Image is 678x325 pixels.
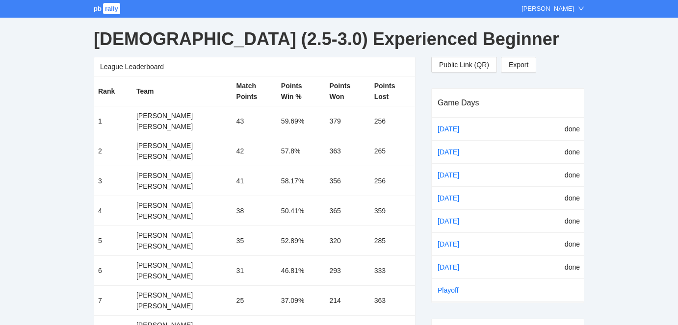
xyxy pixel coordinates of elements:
[439,59,489,70] span: Public Link (QR)
[277,196,326,226] td: 50.41%
[100,57,409,76] div: League Leaderboard
[525,118,584,141] td: done
[94,286,132,316] td: 7
[325,136,370,166] td: 363
[509,57,528,72] span: Export
[94,5,102,12] span: pb
[374,91,411,102] div: Lost
[436,237,477,251] a: [DATE]
[136,170,229,181] div: [PERSON_NAME]
[436,168,477,182] a: [DATE]
[525,255,584,278] td: done
[325,196,370,226] td: 365
[525,140,584,163] td: done
[370,106,415,136] td: 256
[136,211,229,222] div: [PERSON_NAME]
[325,106,370,136] td: 379
[370,256,415,286] td: 333
[136,290,229,300] div: [PERSON_NAME]
[94,256,132,286] td: 6
[436,145,477,159] a: [DATE]
[277,106,326,136] td: 59.69%
[94,22,584,57] div: [DEMOGRAPHIC_DATA] (2.5-3.0) Experienced Beginner
[136,260,229,271] div: [PERSON_NAME]
[325,166,370,196] td: 356
[370,286,415,316] td: 363
[233,166,277,196] td: 41
[525,209,584,232] td: done
[578,5,584,12] span: down
[525,186,584,209] td: done
[370,166,415,196] td: 256
[501,57,536,73] a: Export
[436,122,477,136] a: [DATE]
[436,191,477,205] a: [DATE]
[277,166,326,196] td: 58.17%
[136,230,229,241] div: [PERSON_NAME]
[277,286,326,316] td: 37.09%
[370,136,415,166] td: 265
[136,86,229,97] div: Team
[281,80,322,91] div: Points
[233,106,277,136] td: 43
[436,260,477,275] a: [DATE]
[374,80,411,91] div: Points
[525,232,584,255] td: done
[522,4,574,14] div: [PERSON_NAME]
[277,226,326,256] td: 52.89%
[94,196,132,226] td: 4
[236,91,273,102] div: Points
[136,271,229,281] div: [PERSON_NAME]
[233,256,277,286] td: 31
[233,226,277,256] td: 35
[370,226,415,256] td: 285
[94,136,132,166] td: 2
[438,89,578,117] div: Game Days
[94,166,132,196] td: 3
[136,241,229,251] div: [PERSON_NAME]
[94,106,132,136] td: 1
[94,226,132,256] td: 5
[233,286,277,316] td: 25
[98,86,129,97] div: Rank
[136,200,229,211] div: [PERSON_NAME]
[525,163,584,186] td: done
[431,57,497,73] button: Public Link (QR)
[370,196,415,226] td: 359
[325,256,370,286] td: 293
[136,151,229,162] div: [PERSON_NAME]
[233,136,277,166] td: 42
[136,110,229,121] div: [PERSON_NAME]
[329,91,366,102] div: Won
[436,283,477,298] a: Playoff
[136,121,229,132] div: [PERSON_NAME]
[436,214,477,228] a: [DATE]
[136,300,229,311] div: [PERSON_NAME]
[233,196,277,226] td: 38
[277,256,326,286] td: 46.81%
[329,80,366,91] div: Points
[94,5,122,12] a: pbrally
[103,3,120,14] span: rally
[277,136,326,166] td: 57.8%
[325,226,370,256] td: 320
[136,140,229,151] div: [PERSON_NAME]
[325,286,370,316] td: 214
[281,91,322,102] div: Win %
[236,80,273,91] div: Match
[136,181,229,192] div: [PERSON_NAME]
